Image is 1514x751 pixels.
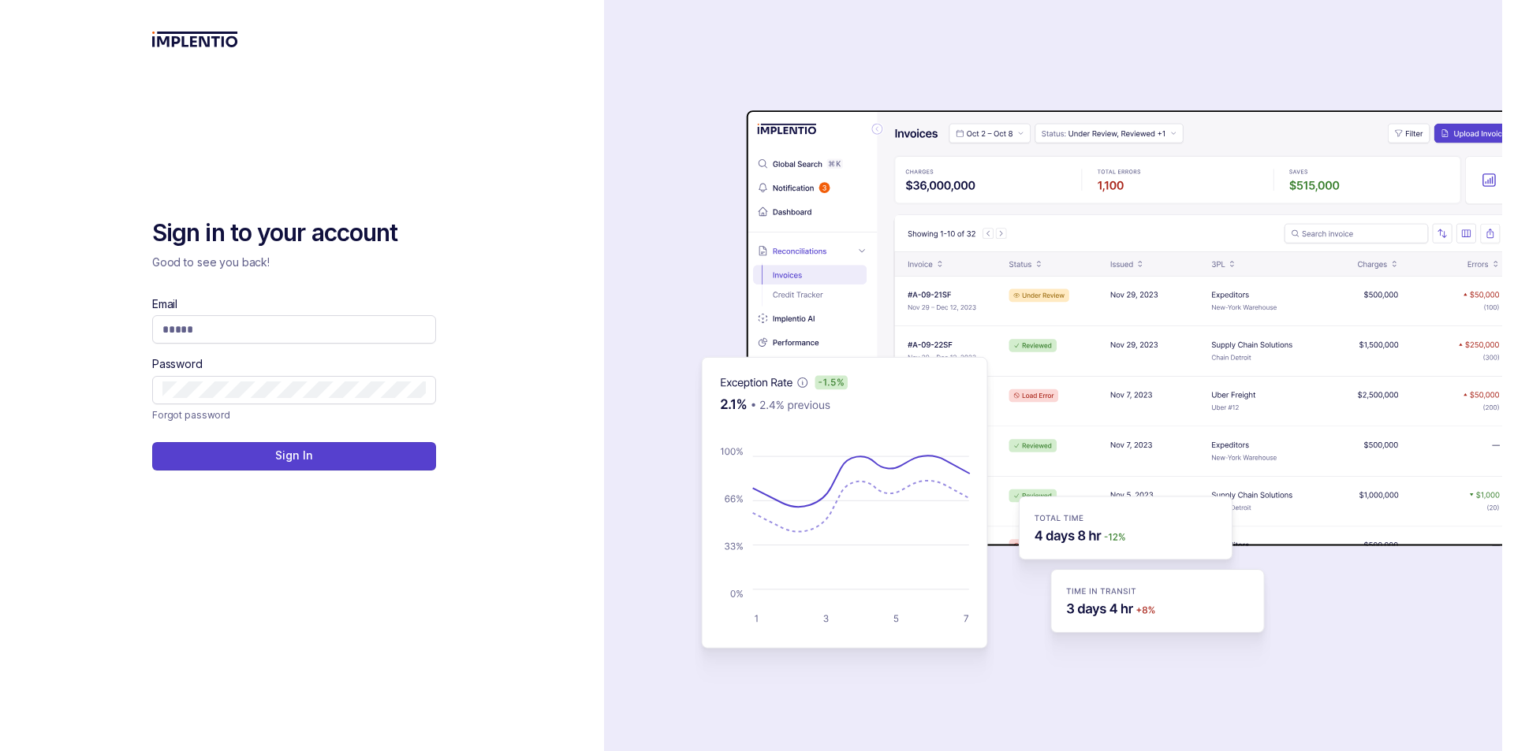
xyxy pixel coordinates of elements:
[152,407,230,423] p: Forgot password
[275,448,312,463] p: Sign In
[152,255,436,270] p: Good to see you back!
[152,296,177,312] label: Email
[152,217,436,249] h2: Sign in to your account
[152,442,436,470] button: Sign In
[152,32,238,47] img: logo
[152,407,230,423] a: Link Forgot password
[152,356,203,372] label: Password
